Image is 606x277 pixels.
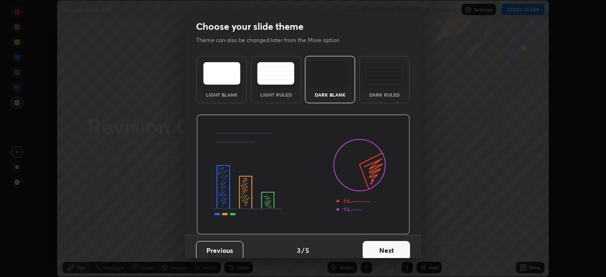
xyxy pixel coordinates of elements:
p: Theme can also be changed later from the More option [196,36,349,45]
div: Dark Ruled [365,92,403,97]
img: darkRuledTheme.de295e13.svg [365,62,403,85]
div: Light Blank [203,92,241,97]
img: lightTheme.e5ed3b09.svg [203,62,241,85]
img: darkTheme.f0cc69e5.svg [312,62,349,85]
h4: / [302,245,304,255]
h4: 3 [297,245,301,255]
div: Light Ruled [257,92,295,97]
div: Dark Blank [311,92,349,97]
img: darkThemeBanner.d06ce4a2.svg [196,115,410,235]
h4: 5 [305,245,309,255]
h2: Choose your slide theme [196,20,303,33]
img: lightRuledTheme.5fabf969.svg [257,62,294,85]
button: Previous [196,241,243,260]
button: Next [363,241,410,260]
